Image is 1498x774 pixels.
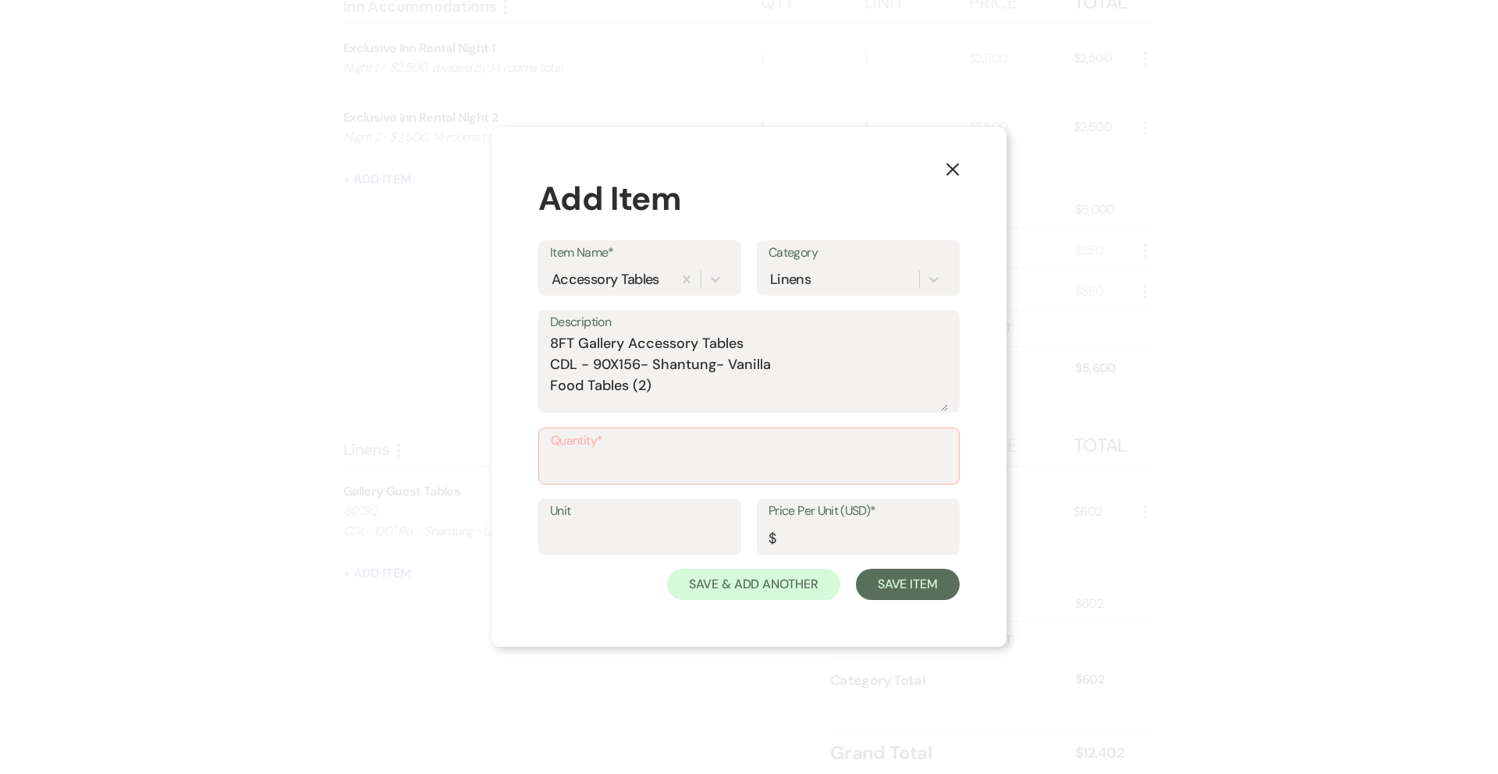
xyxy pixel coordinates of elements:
div: Accessory Tables [552,268,659,289]
label: Item Name* [550,242,729,265]
textarea: 8FT Gallery Accessory Tables CDL - 90X156- Shantung- Vanilla Food Tables (2) [550,333,948,411]
div: Linens [770,268,811,289]
div: Add Item [538,174,960,223]
button: Save & Add Another [667,569,840,600]
label: Description [550,311,948,334]
label: Unit [550,500,729,523]
div: $ [769,528,776,549]
label: Category [769,242,948,265]
label: Price Per Unit (USD)* [769,500,948,523]
button: Save Item [856,569,960,600]
label: Quantity* [551,430,947,453]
